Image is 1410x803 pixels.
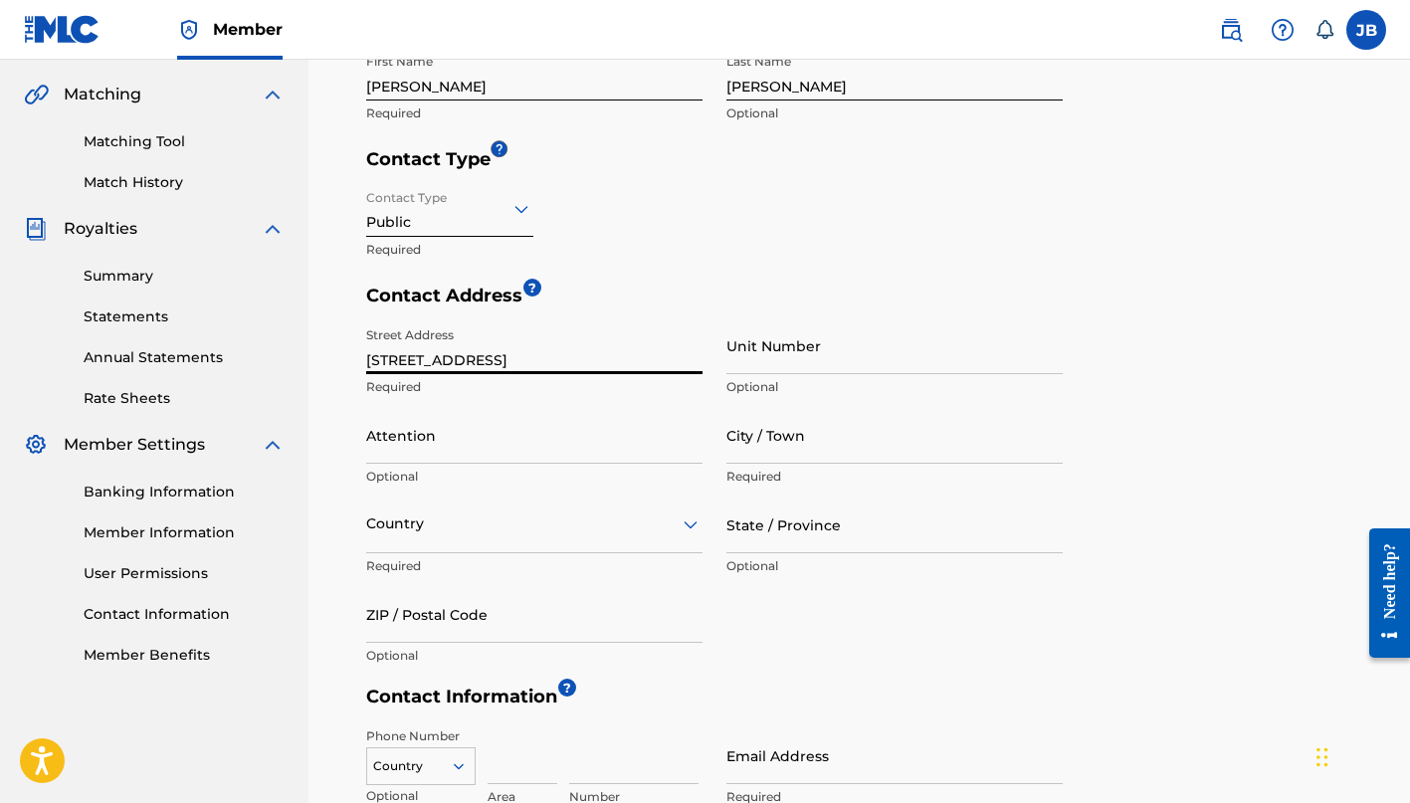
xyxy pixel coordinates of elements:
[366,184,533,233] div: Public
[10,81,72,97] span: Finance
[558,679,576,697] span: ?
[10,180,164,196] span: Copyright
[84,131,285,152] a: Matching Tool
[366,104,703,122] p: Required
[726,104,1063,122] p: Optional
[84,645,285,666] a: Member Benefits
[366,557,703,575] p: Required
[366,468,703,486] p: Optional
[1263,10,1303,50] div: Help
[10,130,393,166] span: - For a legal contact or representative that works for your Member.
[24,83,49,106] img: Matching
[84,522,285,543] a: Member Information
[10,130,53,146] span: Legal
[366,177,447,207] label: Contact Type
[84,306,285,327] a: Statements
[64,433,205,457] span: Member Settings
[72,81,149,97] span: (optional)
[24,217,48,241] img: Royalties
[10,180,383,216] span: - For those who handle matters related to copyright issues.
[1354,510,1410,675] iframe: Resource Center
[10,11,420,67] span: - This contact information will appear in the Public Search. NOTE: The Public contact can be anon...
[84,482,285,502] a: Banking Information
[53,130,130,146] span: (optional)
[261,83,285,106] img: expand
[1314,20,1334,40] div: Notifications
[366,285,1063,317] h5: Contact Address
[69,11,136,27] span: required
[10,81,417,116] span: - For those that handle your Member’s financial matters.
[24,433,48,457] img: Member Settings
[136,11,142,27] span: )
[261,433,285,457] img: expand
[1271,18,1295,42] img: help
[491,140,507,157] iframe: Spotlight
[726,557,1063,575] p: Optional
[366,378,703,396] p: Required
[366,241,533,259] p: Required
[523,279,541,297] span: ?
[1346,10,1386,50] div: User Menu
[213,18,283,41] span: Member
[64,217,137,241] span: Royalties
[84,563,285,584] a: User Permissions
[64,83,141,106] span: Matching
[366,686,1362,718] h5: Contact Information
[84,604,285,625] a: Contact Information
[177,18,201,42] img: Top Rightsholder
[1211,10,1251,50] a: Public Search
[366,148,1362,181] h5: Contact Type
[1219,18,1243,42] img: search
[10,11,69,27] span: Public (
[24,15,101,44] img: MLC Logo
[84,347,285,368] a: Annual Statements
[84,172,285,193] a: Match History
[84,266,285,287] a: Summary
[261,217,285,241] img: expand
[726,468,1063,486] p: Required
[84,388,285,409] a: Rate Sheets
[366,647,703,665] p: Optional
[1316,727,1328,787] div: Drag
[726,378,1063,396] p: Optional
[1310,707,1410,803] iframe: Chat Widget
[87,180,164,196] span: (optional)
